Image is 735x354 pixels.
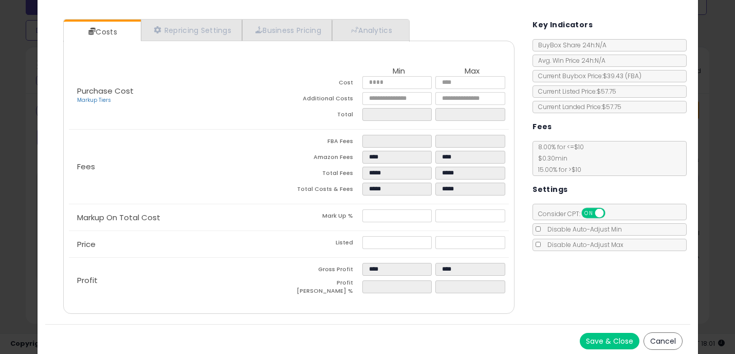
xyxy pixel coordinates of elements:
[64,22,140,42] a: Costs
[289,167,362,183] td: Total Fees
[604,209,620,218] span: OFF
[542,240,623,249] span: Disable Auto-Adjust Max
[542,225,622,234] span: Disable Auto-Adjust Min
[533,209,619,218] span: Consider CPT:
[532,183,567,196] h5: Settings
[533,143,584,174] span: 8.00 % for <= $10
[69,87,289,104] p: Purchase Cost
[289,236,362,252] td: Listed
[580,333,639,349] button: Save & Close
[69,163,289,171] p: Fees
[289,209,362,225] td: Mark Up %
[533,102,621,111] span: Current Landed Price: $57.75
[289,108,362,124] td: Total
[69,240,289,249] p: Price
[289,263,362,279] td: Gross Profit
[625,72,641,80] span: ( FBA )
[69,276,289,285] p: Profit
[289,279,362,298] td: Profit [PERSON_NAME] %
[435,67,509,76] th: Max
[242,20,332,41] a: Business Pricing
[532,19,593,31] h5: Key Indicators
[141,20,243,41] a: Repricing Settings
[533,165,581,174] span: 15.00 % for > $10
[362,67,436,76] th: Min
[582,209,595,218] span: ON
[77,96,111,104] a: Markup Tiers
[533,87,616,96] span: Current Listed Price: $57.75
[289,183,362,199] td: Total Costs & Fees
[644,332,683,350] button: Cancel
[533,56,605,65] span: Avg. Win Price 24h: N/A
[332,20,408,41] a: Analytics
[289,76,362,92] td: Cost
[289,135,362,151] td: FBA Fees
[289,151,362,167] td: Amazon Fees
[603,72,641,80] span: $39.43
[533,72,641,80] span: Current Buybox Price:
[289,92,362,108] td: Additional Costs
[69,214,289,222] p: Markup On Total Cost
[533,154,567,163] span: $0.30 min
[532,120,552,133] h5: Fees
[533,41,607,49] span: BuyBox Share 24h: N/A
